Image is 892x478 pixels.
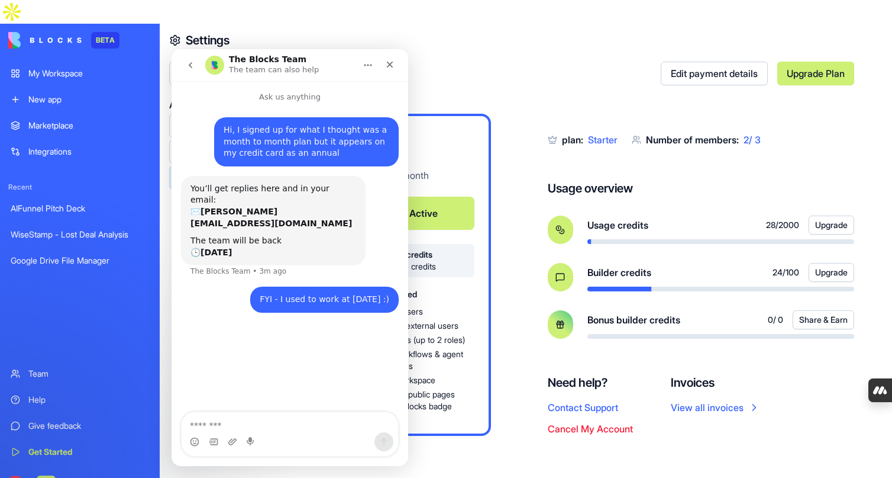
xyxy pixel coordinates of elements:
div: BETA [91,32,119,49]
a: Team [4,362,156,386]
a: Upgrade Plan [777,62,854,85]
span: Builder credits [587,265,651,280]
div: Give feedback [28,420,149,432]
a: View all invoices [671,400,760,415]
span: 0 / 0 [768,314,783,326]
div: Help [28,394,149,406]
a: Members [169,140,302,163]
button: Share & Earn [793,310,854,329]
h4: Need help? [548,374,633,391]
span: Basic workflows & agent capabilities [373,348,474,372]
a: My profile [169,62,302,85]
span: Recent [4,182,156,192]
h2: Billing [340,62,661,85]
a: Help [4,388,156,412]
div: AIFunnel Pitch Deck [11,203,149,214]
div: WiseStamp - Lost Deal Analysis [11,229,149,240]
a: AIFunnel Pitch Deck [4,197,156,220]
a: BETA [8,32,119,49]
a: WiseStamp - Lost Deal Analysis [4,223,156,246]
div: Get Started [28,446,149,458]
span: Number of members: [646,134,739,146]
a: Marketplace [4,114,156,137]
img: logo [8,32,82,49]
span: 28 / 2000 [766,219,799,231]
a: Edit payment details [661,62,768,85]
iframe: Intercom live chat [172,49,408,466]
p: / month [394,168,429,182]
a: Starter$16 / monthActive100builder credits2000usage creditsWhat's includedUp to 3 usersUp to 10 e... [340,114,491,436]
span: Bonus builder credits [587,313,680,327]
div: My Workspace [28,68,149,79]
span: Admin [169,100,302,111]
a: My account [169,114,302,137]
h4: Settings [186,32,230,49]
a: Get Started [4,440,156,464]
a: My Workspace [4,62,156,85]
span: 2 / 3 [744,134,761,146]
a: Google Drive File Manager [4,249,156,272]
div: Marketplace [28,120,149,131]
span: 24 / 100 [773,267,799,278]
div: Team [28,368,149,380]
span: Starter [588,134,618,146]
a: New app [4,88,156,111]
h3: Starter [356,130,474,149]
button: Upgrade [809,263,854,282]
span: 100 builder credits [366,249,465,261]
button: Upgrade [809,216,854,235]
button: Contact Support [548,400,618,415]
a: Integrations [4,140,156,163]
a: Give feedback [4,414,156,438]
button: Active [356,197,474,230]
span: Up to 10 external users [373,320,458,332]
button: Cancel My Account [548,422,633,436]
button: Send a message… [203,383,222,402]
h4: Usage overview [548,180,633,197]
span: plan: [562,134,583,146]
div: Integrations [28,146,149,158]
a: Billing [169,166,302,190]
span: 2000 usage credits [366,261,465,272]
div: New app [28,94,149,105]
span: Usage credits [587,218,648,232]
div: Google Drive File Manager [11,255,149,267]
span: Portals & public pages without Blocks badge [373,389,474,412]
h4: Invoices [671,374,760,391]
span: User roles (up to 2 roles) [373,334,465,346]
